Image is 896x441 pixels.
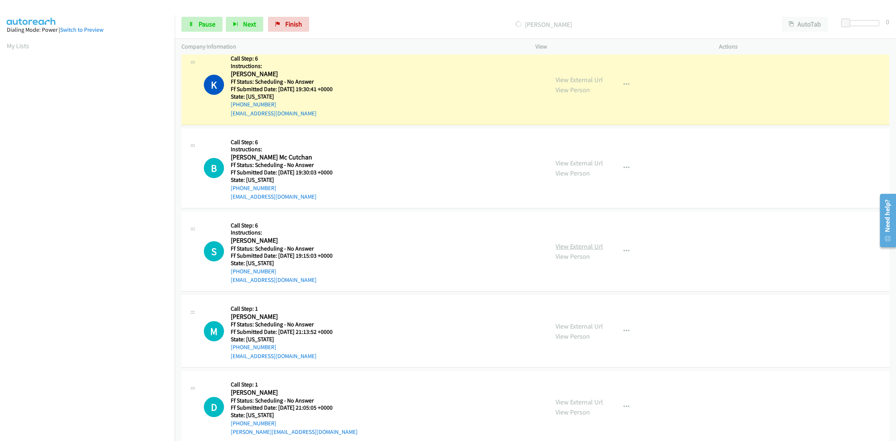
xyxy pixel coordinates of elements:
[231,353,317,360] a: [EMAIL_ADDRESS][DOMAIN_NAME]
[556,86,590,94] a: View Person
[231,169,342,176] h5: Ff Submitted Date: [DATE] 19:30:03 +0000
[231,305,333,313] h5: Call Step: 1
[231,252,342,260] h5: Ff Submitted Date: [DATE] 19:15:03 +0000
[231,276,317,283] a: [EMAIL_ADDRESS][DOMAIN_NAME]
[231,245,342,252] h5: Ff Status: Scheduling - No Answer
[231,328,333,336] h5: Ff Submitted Date: [DATE] 21:13:52 +0000
[231,184,276,192] a: [PHONE_NUMBER]
[231,428,358,435] a: [PERSON_NAME][EMAIL_ADDRESS][DOMAIN_NAME]
[231,86,342,93] h5: Ff Submitted Date: [DATE] 19:30:41 +0000
[231,381,358,388] h5: Call Step: 1
[231,153,342,162] h2: [PERSON_NAME] Mc Cutchan
[204,241,224,261] h1: S
[556,408,590,416] a: View Person
[231,268,276,275] a: [PHONE_NUMBER]
[719,42,889,51] p: Actions
[874,191,896,250] iframe: Resource Center
[60,26,103,33] a: Switch to Preview
[231,344,276,351] a: [PHONE_NUMBER]
[268,17,309,32] a: Finish
[7,58,175,412] iframe: Dialpad
[556,332,590,341] a: View Person
[845,20,879,26] div: Delay between calls (in seconds)
[231,70,342,78] h2: [PERSON_NAME]
[231,260,342,267] h5: State: [US_STATE]
[556,169,590,177] a: View Person
[204,241,224,261] div: The call is yet to be attempted
[231,397,358,404] h5: Ff Status: Scheduling - No Answer
[226,17,263,32] button: Next
[181,42,522,51] p: Company Information
[204,75,224,95] h1: K
[556,398,603,406] a: View External Url
[204,397,224,417] h1: D
[231,110,317,117] a: [EMAIL_ADDRESS][DOMAIN_NAME]
[231,222,342,229] h5: Call Step: 6
[556,75,603,84] a: View External Url
[231,62,342,70] h5: Instructions:
[556,242,603,251] a: View External Url
[231,139,342,146] h5: Call Step: 6
[782,17,828,32] button: AutoTab
[231,404,358,412] h5: Ff Submitted Date: [DATE] 21:05:05 +0000
[231,146,342,153] h5: Instructions:
[231,236,342,245] h2: [PERSON_NAME]
[556,252,590,261] a: View Person
[7,25,168,34] div: Dialing Mode: Power |
[231,161,342,169] h5: Ff Status: Scheduling - No Answer
[231,176,342,184] h5: State: [US_STATE]
[319,19,768,29] p: [PERSON_NAME]
[231,321,333,328] h5: Ff Status: Scheduling - No Answer
[7,41,29,50] a: My Lists
[231,78,342,86] h5: Ff Status: Scheduling - No Answer
[231,388,358,397] h2: [PERSON_NAME]
[231,313,333,321] h2: [PERSON_NAME]
[231,336,333,343] h5: State: [US_STATE]
[231,420,276,427] a: [PHONE_NUMBER]
[204,158,224,178] h1: B
[535,42,706,51] p: View
[181,17,223,32] a: Pause
[204,321,224,341] h1: M
[556,159,603,167] a: View External Url
[231,101,276,108] a: [PHONE_NUMBER]
[886,17,889,27] div: 0
[204,321,224,341] div: The call is yet to be attempted
[231,93,342,100] h5: State: [US_STATE]
[556,322,603,330] a: View External Url
[243,20,256,28] span: Next
[231,193,317,200] a: [EMAIL_ADDRESS][DOMAIN_NAME]
[204,397,224,417] div: The call is yet to be attempted
[231,229,342,236] h5: Instructions:
[199,20,215,28] span: Pause
[231,412,358,419] h5: State: [US_STATE]
[285,20,302,28] span: Finish
[231,55,342,62] h5: Call Step: 6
